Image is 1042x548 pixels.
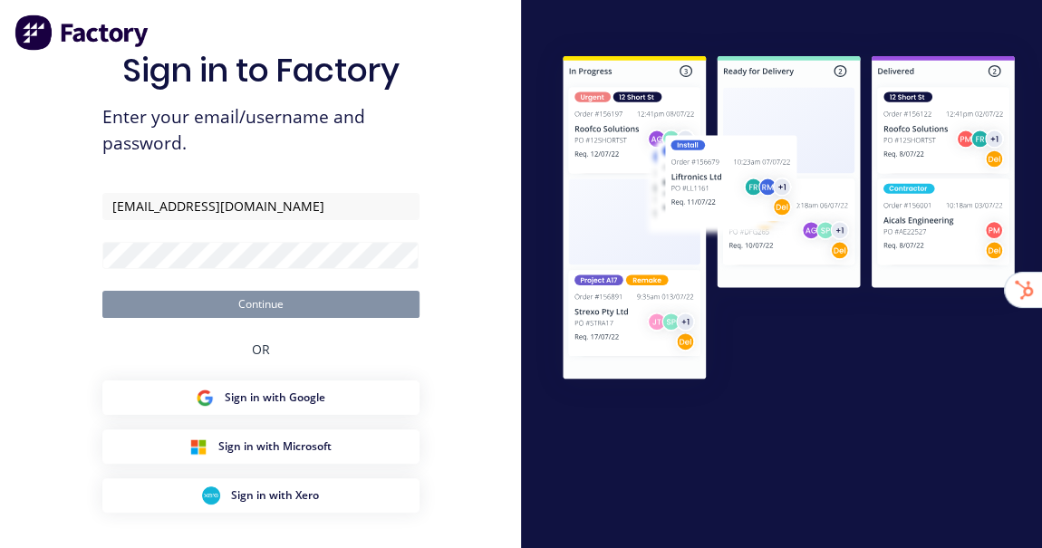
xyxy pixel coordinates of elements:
img: Microsoft Sign in [189,437,207,456]
input: Email/Username [102,193,420,220]
img: Google Sign in [196,389,214,407]
span: Sign in with Xero [231,487,319,504]
span: Sign in with Google [225,389,325,406]
h1: Sign in to Factory [122,51,400,90]
button: Continue [102,291,420,318]
div: OR [252,318,270,380]
span: Sign in with Microsoft [218,438,332,455]
button: Xero Sign inSign in with Xero [102,478,420,513]
img: Xero Sign in [202,486,220,505]
img: Sign in [535,31,1042,409]
button: Google Sign inSign in with Google [102,380,420,415]
img: Factory [14,14,150,51]
span: Enter your email/username and password. [102,104,420,157]
button: Microsoft Sign inSign in with Microsoft [102,429,420,464]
